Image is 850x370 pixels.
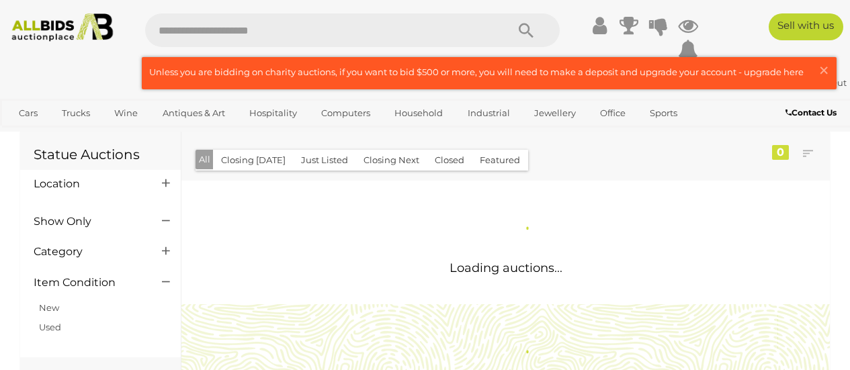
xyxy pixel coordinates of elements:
[196,150,214,169] button: All
[641,102,686,124] a: Sports
[427,150,472,171] button: Closed
[34,216,142,228] h4: Show Only
[6,13,118,42] img: Allbids.com.au
[493,13,560,47] button: Search
[154,102,234,124] a: Antiques & Art
[105,102,146,124] a: Wine
[591,102,634,124] a: Office
[312,102,379,124] a: Computers
[213,150,294,171] button: Closing [DATE]
[785,105,840,120] a: Contact Us
[10,124,123,146] a: [GEOGRAPHIC_DATA]
[53,102,99,124] a: Trucks
[785,107,837,118] b: Contact Us
[10,102,46,124] a: Cars
[525,102,585,124] a: Jewellery
[34,147,167,162] h1: Statue Auctions
[34,277,142,289] h4: Item Condition
[459,102,519,124] a: Industrial
[355,150,427,171] button: Closing Next
[472,150,528,171] button: Featured
[769,13,843,40] a: Sell with us
[39,302,59,313] a: New
[386,102,452,124] a: Household
[450,261,562,275] span: Loading auctions...
[34,246,142,258] h4: Category
[818,57,830,83] span: ×
[293,150,356,171] button: Just Listed
[39,322,61,332] a: Used
[34,178,142,190] h4: Location
[241,102,306,124] a: Hospitality
[772,145,789,160] div: 0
